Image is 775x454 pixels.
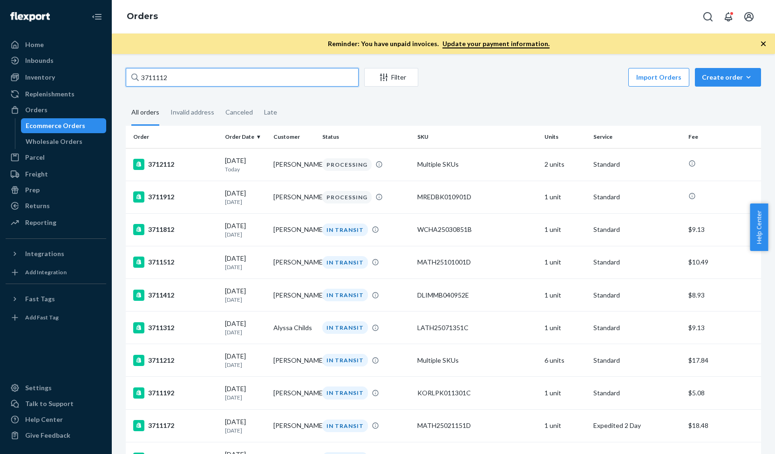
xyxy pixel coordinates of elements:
button: Open notifications [719,7,738,26]
th: SKU [414,126,541,148]
p: [DATE] [225,393,266,401]
a: Freight [6,167,106,182]
td: [PERSON_NAME] [270,246,319,278]
td: $18.48 [685,409,761,442]
div: [DATE] [225,254,266,271]
div: Talk to Support [25,399,74,408]
button: Fast Tags [6,291,106,306]
td: $9.13 [685,312,761,344]
div: PROCESSING [322,158,372,171]
p: [DATE] [225,230,266,238]
td: 1 unit [541,181,590,213]
div: 3712112 [133,159,218,170]
td: Multiple SKUs [414,148,541,181]
p: Standard [593,160,681,169]
td: 2 units [541,148,590,181]
td: $8.93 [685,279,761,312]
th: Service [590,126,685,148]
p: [DATE] [225,328,266,336]
div: MREDBK010901D [417,192,537,202]
a: Update your payment information. [442,40,550,48]
td: [PERSON_NAME] [270,377,319,409]
td: [PERSON_NAME] [270,181,319,213]
a: Inbounds [6,53,106,68]
a: Orders [6,102,106,117]
div: All orders [131,100,159,126]
img: Flexport logo [10,12,50,21]
div: Help Center [25,415,63,424]
p: [DATE] [225,198,266,206]
td: [PERSON_NAME] [270,148,319,181]
div: Add Integration [25,268,67,276]
div: Fast Tags [25,294,55,304]
p: [DATE] [225,263,266,271]
th: Order [126,126,221,148]
td: $10.49 [685,246,761,278]
p: Standard [593,388,681,398]
div: Returns [25,201,50,210]
td: [PERSON_NAME] [270,344,319,377]
td: 1 unit [541,279,590,312]
div: Settings [25,383,52,393]
input: Search orders [126,68,359,87]
div: Add Fast Tag [25,313,59,321]
th: Status [319,126,414,148]
div: Reporting [25,218,56,227]
div: Inventory [25,73,55,82]
th: Units [541,126,590,148]
button: Help Center [750,203,768,251]
div: [DATE] [225,384,266,401]
p: Today [225,165,266,173]
div: IN TRANSIT [322,354,368,366]
ol: breadcrumbs [119,3,165,30]
div: MATH25101001D [417,257,537,267]
th: Fee [685,126,761,148]
a: Add Integration [6,265,106,280]
a: Settings [6,380,106,395]
div: LATH25071351C [417,323,537,332]
div: Filter [365,73,418,82]
div: Late [264,100,277,124]
div: Create order [702,73,754,82]
div: WCHA25030851B [417,225,537,234]
td: 6 units [541,344,590,377]
p: [DATE] [225,427,266,434]
button: Close Navigation [88,7,106,26]
a: Help Center [6,412,106,427]
div: Canceled [225,100,253,124]
div: [DATE] [225,221,266,238]
div: Parcel [25,153,45,162]
button: Give Feedback [6,428,106,443]
a: Add Fast Tag [6,310,106,325]
div: Freight [25,169,48,179]
div: 3711512 [133,257,218,268]
div: 3711812 [133,224,218,235]
div: [DATE] [225,319,266,336]
button: Import Orders [628,68,689,87]
div: IN TRANSIT [322,224,368,236]
div: 3711212 [133,355,218,366]
div: 3711912 [133,191,218,203]
a: Parcel [6,150,106,165]
div: 3711172 [133,420,218,431]
div: Customer [273,133,315,141]
td: 1 unit [541,409,590,442]
div: Inbounds [25,56,54,65]
button: Open Search Box [699,7,717,26]
div: Invalid address [170,100,214,124]
div: Prep [25,185,40,195]
td: 1 unit [541,312,590,344]
div: Wholesale Orders [26,137,82,146]
a: Wholesale Orders [21,134,107,149]
div: [DATE] [225,189,266,206]
div: 3711192 [133,387,218,399]
p: Expedited 2 Day [593,421,681,430]
a: Inventory [6,70,106,85]
td: Multiple SKUs [414,344,541,377]
div: IN TRANSIT [322,321,368,334]
button: Open account menu [740,7,758,26]
td: 1 unit [541,213,590,246]
div: Orders [25,105,48,115]
div: IN TRANSIT [322,420,368,432]
div: IN TRANSIT [322,386,368,399]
